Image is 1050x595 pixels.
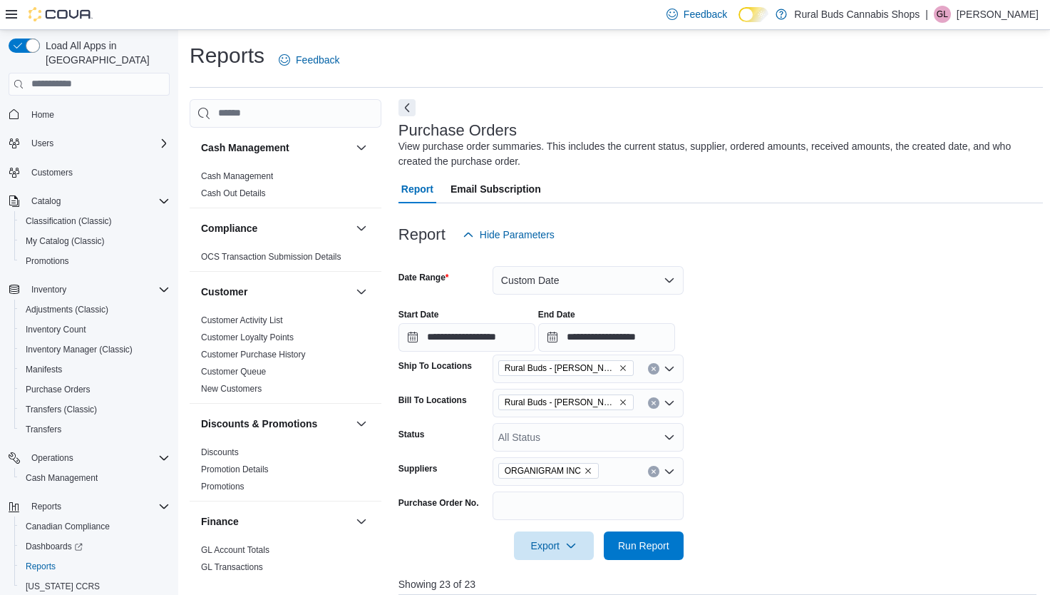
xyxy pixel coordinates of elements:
span: Run Report [618,539,669,553]
span: Transfers [26,424,61,435]
span: Customer Activity List [201,315,283,326]
button: Customers [3,162,175,183]
a: New Customers [201,384,262,394]
p: [PERSON_NAME] [957,6,1039,23]
span: Cash Management [26,472,98,484]
img: Cova [29,7,93,21]
span: OCS Transaction Submission Details [201,251,341,263]
span: Washington CCRS [20,578,170,595]
span: Transfers (Classic) [26,404,97,415]
a: Customers [26,164,78,181]
a: My Catalog (Classic) [20,233,110,250]
span: Customer Queue [201,366,266,377]
span: GL Transactions [201,561,263,573]
span: GL Account Totals [201,544,269,556]
a: Canadian Compliance [20,518,115,535]
span: Inventory Manager (Classic) [20,341,170,358]
button: Inventory [26,281,72,298]
button: Compliance [353,220,370,237]
h3: Purchase Orders [398,122,517,139]
button: Promotions [14,251,175,271]
span: Promotions [201,481,245,492]
span: Purchase Orders [20,381,170,398]
span: Adjustments (Classic) [26,304,108,315]
button: Transfers [14,419,175,439]
span: Manifests [26,364,62,375]
a: Dashboards [14,536,175,556]
button: Open list of options [664,397,675,409]
a: Cash Management [201,171,273,181]
span: My Catalog (Classic) [20,233,170,250]
a: Customer Queue [201,367,266,377]
span: Rural Buds - Morris [498,360,634,376]
a: Home [26,106,60,123]
a: Promotions [20,253,75,270]
span: Purchase Orders [26,384,91,395]
span: [US_STATE] CCRS [26,581,100,592]
button: Classification (Classic) [14,211,175,231]
span: ORGANIGRAM INC [498,463,599,479]
span: Inventory Count [20,321,170,338]
button: Compliance [201,221,350,235]
button: Manifests [14,360,175,380]
span: Cash Out Details [201,188,266,199]
a: Transfers [20,421,67,438]
span: Cash Management [20,469,170,487]
a: GL Account Totals [201,545,269,555]
span: Transfers (Classic) [20,401,170,418]
a: Inventory Count [20,321,92,338]
span: My Catalog (Classic) [26,235,105,247]
button: Export [514,532,594,560]
span: Promotion Details [201,464,269,475]
span: Dashboards [20,538,170,555]
span: Customer Purchase History [201,349,306,360]
button: Finance [201,514,350,529]
a: Adjustments (Classic) [20,301,114,318]
button: Home [3,104,175,125]
button: Catalog [26,193,66,210]
label: End Date [538,309,575,320]
span: Reports [26,561,56,572]
button: Remove Rural Buds - Morris from selection in this group [619,364,627,372]
label: Start Date [398,309,439,320]
span: Report [401,175,433,203]
span: Reports [20,558,170,575]
span: Hide Parameters [480,228,555,242]
a: Promotions [201,482,245,492]
button: Hide Parameters [457,220,560,249]
span: New Customers [201,383,262,395]
input: Press the down key to open a popover containing a calendar. [538,323,675,352]
button: Run Report [604,532,684,560]
div: Cash Management [190,168,381,208]
a: Promotion Details [201,464,269,474]
span: Email Subscription [451,175,541,203]
a: Dashboards [20,538,88,555]
a: Classification (Classic) [20,213,118,230]
span: Inventory [31,284,66,295]
button: Cash Management [353,139,370,156]
span: Adjustments (Classic) [20,301,170,318]
input: Dark Mode [738,7,768,22]
span: Load All Apps in [GEOGRAPHIC_DATA] [40,39,170,67]
span: Discounts [201,447,239,458]
p: | [925,6,928,23]
span: Reports [31,501,61,512]
span: Customers [31,167,73,178]
button: Clear input [648,363,659,375]
span: Inventory Count [26,324,86,335]
button: Operations [26,449,79,467]
span: Feedback [296,53,339,67]
h1: Reports [190,41,264,70]
p: Rural Buds Cannabis Shops [794,6,920,23]
button: Cash Management [201,141,350,155]
button: Discounts & Promotions [353,415,370,432]
h3: Customer [201,285,247,299]
button: Open list of options [664,432,675,443]
span: Transfers [20,421,170,438]
button: Reports [26,498,67,515]
a: OCS Transaction Submission Details [201,252,341,262]
button: My Catalog (Classic) [14,231,175,251]
button: Open list of options [664,363,675,375]
span: Inventory Manager (Classic) [26,344,133,355]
